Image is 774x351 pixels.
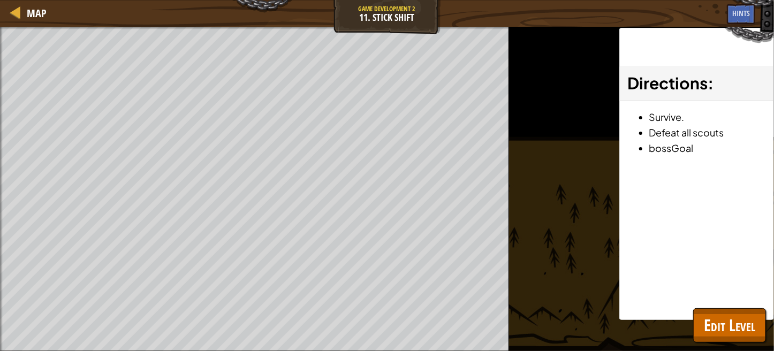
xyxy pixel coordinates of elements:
span: Map [27,6,47,20]
button: Edit Level [693,308,766,342]
h3: : [628,71,765,95]
li: Survive. [649,109,765,125]
span: Hints [732,8,750,18]
a: Map [21,6,47,20]
span: Edit Level [704,314,755,336]
li: bossGoal [649,140,765,156]
span: Directions [628,73,708,93]
li: Defeat all scouts [649,125,765,140]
